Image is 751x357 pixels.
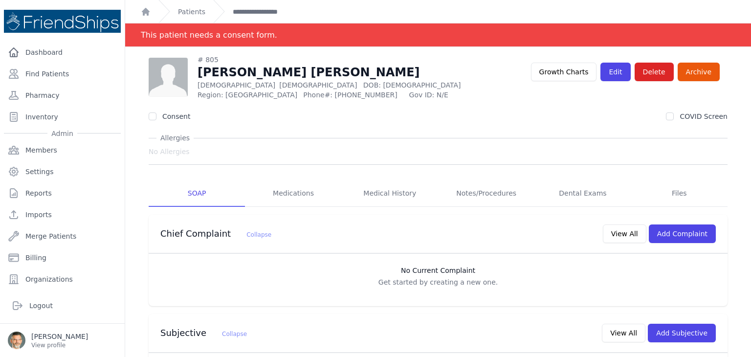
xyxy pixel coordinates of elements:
[158,266,718,275] h3: No Current Complaint
[303,90,403,100] span: Phone#: [PHONE_NUMBER]
[4,162,121,181] a: Settings
[4,43,121,62] a: Dashboard
[31,332,88,341] p: [PERSON_NAME]
[631,180,728,207] a: Files
[534,180,631,207] a: Dental Exams
[4,226,121,246] a: Merge Patients
[246,231,271,238] span: Collapse
[603,224,646,243] button: View All
[438,180,534,207] a: Notes/Procedures
[4,64,121,84] a: Find Patients
[8,296,117,315] a: Logout
[198,55,515,65] div: # 805
[158,277,718,287] p: Get started by creating a new one.
[635,63,674,81] button: Delete
[531,63,597,81] a: Growth Charts
[649,224,716,243] button: Add Complaint
[198,65,515,80] h1: [PERSON_NAME] [PERSON_NAME]
[141,23,277,46] div: This patient needs a consent form.
[680,112,728,120] label: COVID Screen
[4,205,121,224] a: Imports
[4,269,121,289] a: Organizations
[162,112,190,120] label: Consent
[600,63,630,81] a: Edit
[156,133,194,143] span: Allergies
[4,107,121,127] a: Inventory
[409,90,515,100] span: Gov ID: N/E
[4,10,121,33] img: Medical Missions EMR
[198,90,297,100] span: Region: [GEOGRAPHIC_DATA]
[363,81,461,89] span: DOB: [DEMOGRAPHIC_DATA]
[4,86,121,105] a: Pharmacy
[342,180,438,207] a: Medical History
[602,324,645,342] button: View All
[222,331,247,337] span: Collapse
[245,180,341,207] a: Medications
[149,58,188,97] img: person-242608b1a05df3501eefc295dc1bc67a.jpg
[4,248,121,268] a: Billing
[178,7,205,17] a: Patients
[47,129,77,138] span: Admin
[4,140,121,160] a: Members
[31,341,88,349] p: View profile
[198,80,515,90] p: [DEMOGRAPHIC_DATA]
[149,180,728,207] nav: Tabs
[648,324,716,342] button: Add Subjective
[160,327,247,339] h3: Subjective
[125,23,751,47] div: Notification
[149,180,245,207] a: SOAP
[160,228,271,240] h3: Chief Complaint
[279,81,357,89] span: [DEMOGRAPHIC_DATA]
[149,147,190,156] span: No Allergies
[8,332,117,349] a: [PERSON_NAME] View profile
[4,183,121,203] a: Reports
[678,63,720,81] a: Archive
